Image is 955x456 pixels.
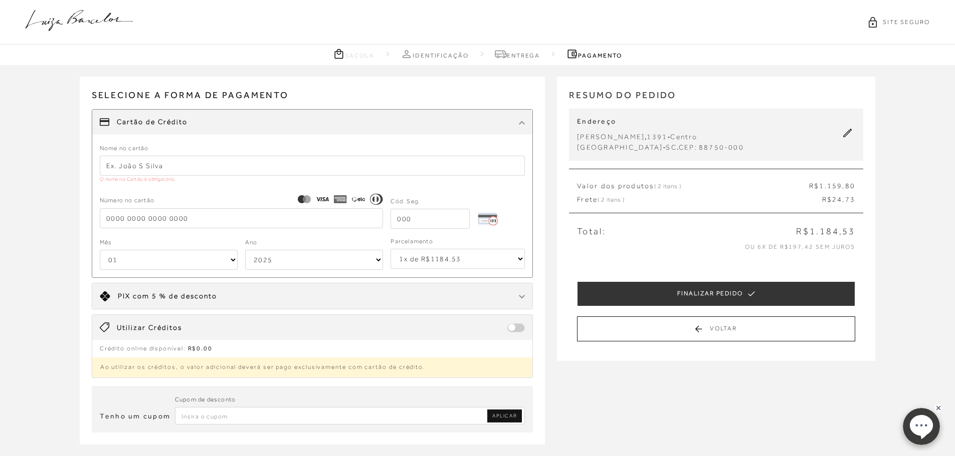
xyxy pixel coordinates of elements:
span: SC [666,143,676,151]
label: Parcelamento [391,237,433,246]
p: Ao utilizar os créditos, o valor adicional deverá ser pago exclusivamente com cartão de crédito. [92,357,533,377]
span: 88750-000 [699,143,744,151]
span: com 5 % de desconto [133,292,217,300]
input: Ex. João S Silva [100,156,525,176]
span: Crédito online disponível: [100,345,186,352]
h3: Tenho um cupom [100,411,170,421]
span: ( 2 itens ) [598,196,625,203]
div: - . [577,142,744,153]
span: 1391 [647,133,667,141]
span: [GEOGRAPHIC_DATA] [577,143,663,151]
p: Endereço [577,117,744,127]
span: 1.159 [819,182,842,190]
img: chevron [519,295,525,299]
span: APLICAR [492,412,517,419]
span: ou 6x de R$197,42 sem juros [745,243,855,250]
h2: RESUMO DO PEDIDO [569,89,863,109]
label: Ano [245,238,258,247]
span: Centro [670,133,697,141]
span: R$24,73 [822,195,856,205]
span: CEP: [679,143,697,151]
label: Nome no cartão [100,144,149,153]
label: Cupom de desconto [175,395,236,404]
span: Frete [577,195,625,205]
span: [PERSON_NAME] [577,133,645,141]
span: ( 2 itens ) [654,183,681,190]
span: R$0.00 [188,345,213,352]
span: Número no cartão [100,196,154,205]
input: 000 [391,209,470,229]
span: Utilizar Créditos [117,323,182,333]
span: Valor dos produtos [577,181,681,191]
span: ,80 [842,182,855,190]
label: Cód. Seg. [391,197,420,206]
p: O nome no Cartão é obrigatório. [100,176,525,183]
a: Entrega [495,48,540,60]
a: Aplicar Código [487,409,522,422]
button: Voltar [577,316,855,341]
span: SITE SEGURO [883,18,930,27]
span: PIX [118,292,130,300]
img: chevron [519,121,525,125]
span: Cartão de Crédito [117,117,187,127]
span: R$ [809,182,819,190]
label: Mês [100,238,112,247]
span: R$1.184,53 [796,225,855,238]
a: Identificação [401,48,469,60]
a: Sacola [333,48,374,60]
span: Total: [577,225,606,238]
input: 0000 0000 0000 0000 [100,208,384,228]
button: FINALIZAR PEDIDO [577,281,855,306]
span: Selecione a forma de pagamento [92,89,533,109]
input: Inserir Código da Promoção [175,407,525,424]
div: , - [577,132,744,142]
a: Pagamento [566,48,622,60]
